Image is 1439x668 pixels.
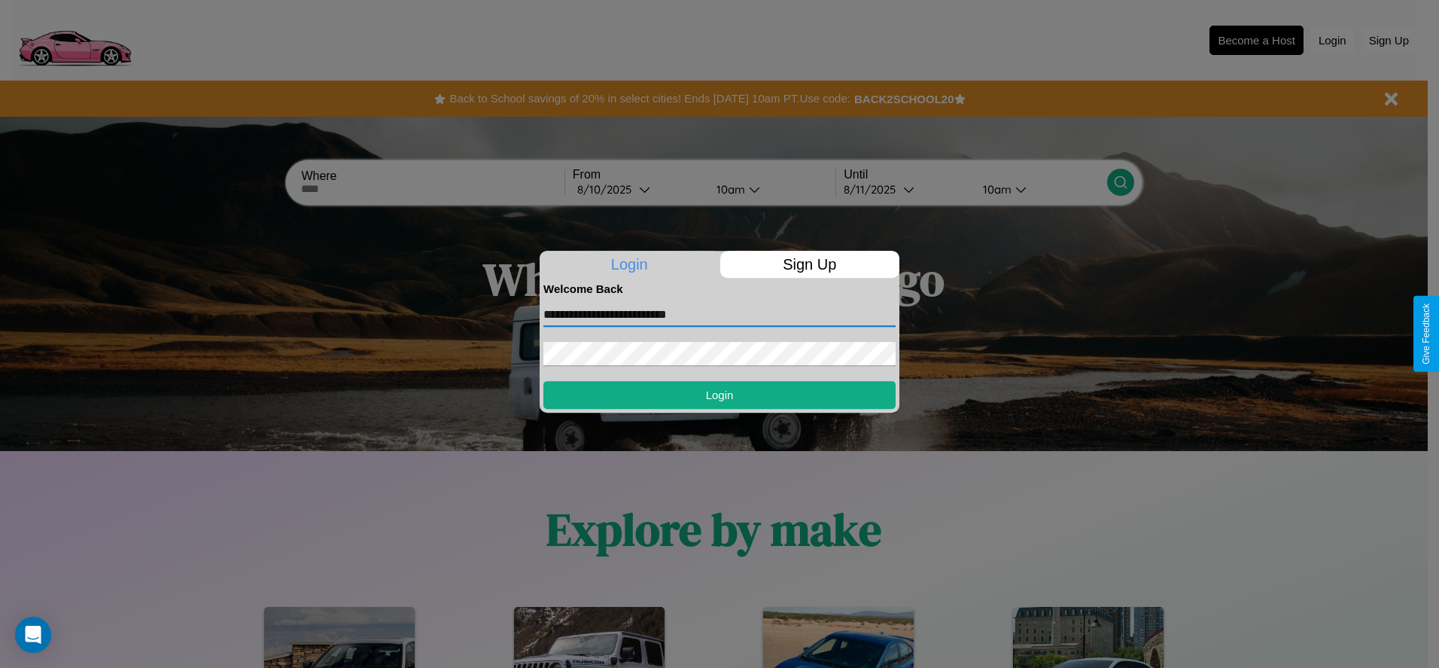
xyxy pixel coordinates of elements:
h4: Welcome Back [543,282,896,295]
div: Open Intercom Messenger [15,617,51,653]
p: Sign Up [720,251,900,278]
div: Give Feedback [1421,303,1431,365]
p: Login [540,251,719,278]
button: Login [543,381,896,409]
